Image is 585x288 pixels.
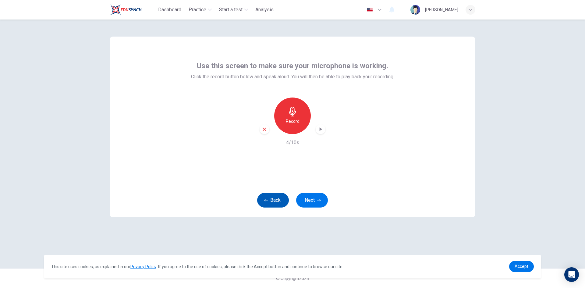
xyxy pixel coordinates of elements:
button: Practice [186,4,214,15]
a: dismiss cookie message [509,261,534,272]
h6: Record [286,118,300,125]
button: Next [296,193,328,208]
span: © Copyright 2025 [276,276,309,281]
span: Accept [515,264,528,269]
a: Train Test logo [110,4,156,16]
span: Analysis [255,6,274,13]
button: Record [274,98,311,134]
div: Open Intercom Messenger [564,267,579,282]
img: Profile picture [410,5,420,15]
span: Start a test [219,6,243,13]
div: cookieconsent [44,255,541,278]
span: Click the record button below and speak aloud. You will then be able to play back your recording. [191,73,394,80]
h6: 4/10s [286,139,299,146]
span: Use this screen to make sure your microphone is working. [197,61,388,71]
span: Practice [189,6,206,13]
img: Train Test logo [110,4,142,16]
span: This site uses cookies, as explained in our . If you agree to the use of cookies, please click th... [51,264,343,269]
button: Back [257,193,289,208]
a: Privacy Policy [130,264,156,269]
div: [PERSON_NAME] [425,6,458,13]
button: Start a test [217,4,250,15]
img: en [366,8,374,12]
span: Dashboard [158,6,181,13]
button: Analysis [253,4,276,15]
button: Dashboard [156,4,184,15]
